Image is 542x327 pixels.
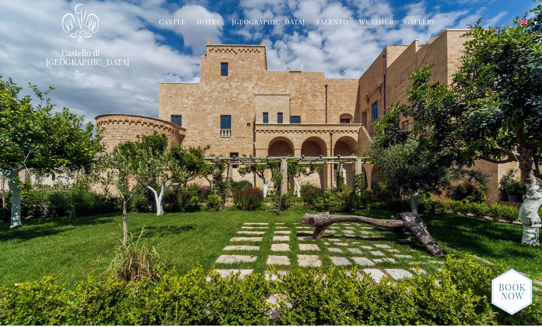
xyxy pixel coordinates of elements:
a: [GEOGRAPHIC_DATA] [232,17,305,28]
a: Salento [316,17,348,28]
a: Castello di [GEOGRAPHIC_DATA] [46,48,115,67]
a: Gallery [405,17,435,28]
img: Castello di Ugento [62,4,99,43]
img: English [520,19,528,25]
img: new-booknow.png [491,268,533,316]
a: Hotel [197,17,221,28]
a: Castle [159,17,186,28]
a: Weather [359,17,394,28]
